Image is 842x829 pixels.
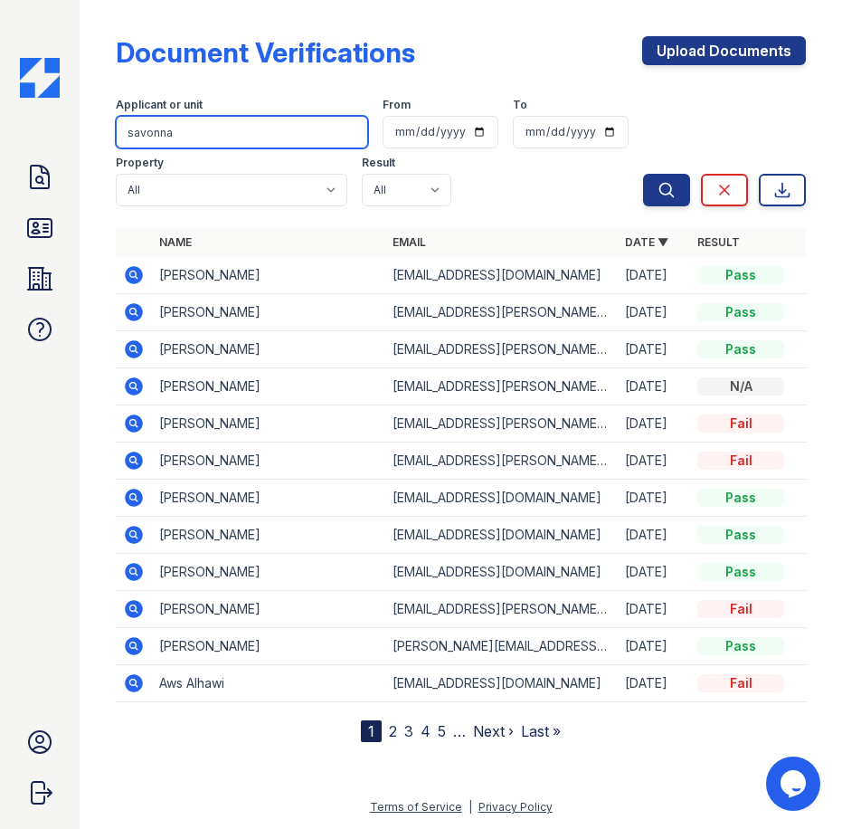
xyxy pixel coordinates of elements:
[618,294,690,331] td: [DATE]
[697,489,784,507] div: Pass
[618,665,690,702] td: [DATE]
[438,722,446,740] a: 5
[766,757,824,811] iframe: chat widget
[618,405,690,443] td: [DATE]
[642,36,806,65] a: Upload Documents
[20,58,60,98] img: CE_Icon_Blue-c292c112584629df590d857e76928e9f676e5b41ef8f769ba2f05ee15b207248.png
[697,414,784,433] div: Fail
[385,443,618,480] td: [EMAIL_ADDRESS][PERSON_NAME][DOMAIN_NAME]
[152,480,384,517] td: [PERSON_NAME]
[618,554,690,591] td: [DATE]
[362,156,395,170] label: Result
[159,235,192,249] a: Name
[385,331,618,368] td: [EMAIL_ADDRESS][PERSON_NAME][DOMAIN_NAME]
[521,722,561,740] a: Last »
[421,722,430,740] a: 4
[385,554,618,591] td: [EMAIL_ADDRESS][DOMAIN_NAME]
[361,720,382,742] div: 1
[385,257,618,294] td: [EMAIL_ADDRESS][DOMAIN_NAME]
[152,257,384,294] td: [PERSON_NAME]
[385,368,618,405] td: [EMAIL_ADDRESS][PERSON_NAME][DOMAIN_NAME]
[404,722,413,740] a: 3
[697,303,784,321] div: Pass
[152,294,384,331] td: [PERSON_NAME]
[618,443,690,480] td: [DATE]
[152,591,384,628] td: [PERSON_NAME]
[152,368,384,405] td: [PERSON_NAME]
[468,800,472,814] div: |
[116,116,368,148] input: Search by name, email, or unit number
[697,452,784,470] div: Fail
[385,628,618,665] td: [PERSON_NAME][EMAIL_ADDRESS][PERSON_NAME][DOMAIN_NAME]
[473,722,514,740] a: Next ›
[389,722,397,740] a: 2
[385,665,618,702] td: [EMAIL_ADDRESS][DOMAIN_NAME]
[618,517,690,554] td: [DATE]
[513,98,527,112] label: To
[697,377,784,395] div: N/A
[152,517,384,554] td: [PERSON_NAME]
[697,637,784,655] div: Pass
[478,800,553,814] a: Privacy Policy
[385,480,618,517] td: [EMAIL_ADDRESS][DOMAIN_NAME]
[453,720,466,742] span: …
[370,800,462,814] a: Terms of Service
[697,266,784,284] div: Pass
[618,591,690,628] td: [DATE]
[618,628,690,665] td: [DATE]
[625,235,668,249] a: Date ▼
[152,665,384,702] td: Aws AIhawi
[697,526,784,544] div: Pass
[618,480,690,517] td: [DATE]
[697,600,784,618] div: Fail
[385,294,618,331] td: [EMAIL_ADDRESS][PERSON_NAME][DOMAIN_NAME]
[116,156,164,170] label: Property
[618,331,690,368] td: [DATE]
[152,628,384,665] td: [PERSON_NAME]
[697,235,740,249] a: Result
[385,591,618,628] td: [EMAIL_ADDRESS][PERSON_NAME][DOMAIN_NAME]
[152,405,384,443] td: [PERSON_NAME]
[116,36,415,69] div: Document Verifications
[116,98,203,112] label: Applicant or unit
[152,554,384,591] td: [PERSON_NAME]
[152,443,384,480] td: [PERSON_NAME]
[385,517,618,554] td: [EMAIL_ADDRESS][DOMAIN_NAME]
[393,235,426,249] a: Email
[697,340,784,358] div: Pass
[152,331,384,368] td: [PERSON_NAME]
[618,368,690,405] td: [DATE]
[385,405,618,443] td: [EMAIL_ADDRESS][PERSON_NAME][DOMAIN_NAME]
[618,257,690,294] td: [DATE]
[697,563,784,581] div: Pass
[697,674,784,692] div: Fail
[383,98,411,112] label: From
